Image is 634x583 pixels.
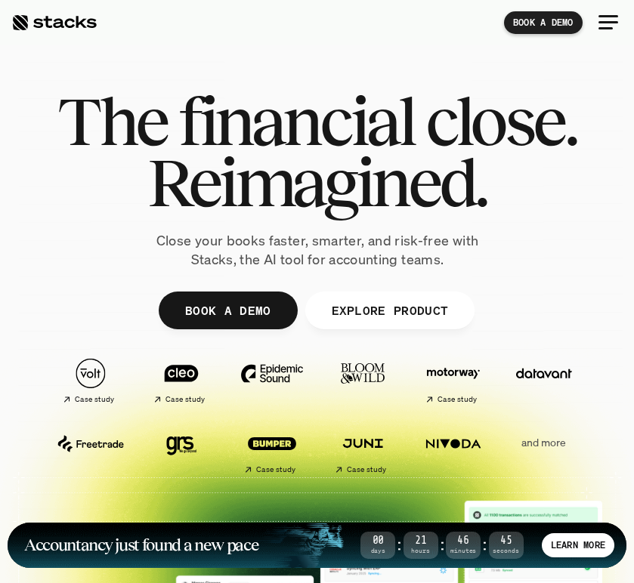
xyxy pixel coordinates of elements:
[395,536,403,554] strong: :
[185,300,271,322] p: BOOK A DEMO
[159,291,298,329] a: BOOK A DEMO
[503,436,586,449] p: and more
[24,538,258,553] h1: Accountancy just found a new pace
[136,231,499,269] p: Close your books faster, smarter, and risk-free with Stacks, the AI tool for accounting teams.
[513,17,574,28] p: BOOK A DEMO
[8,523,626,568] a: Accountancy just found a new pace00Days:21Hours:46Minutes:45SecondsLEARN MORE
[360,537,395,545] span: 00
[438,395,478,404] h2: Case study
[360,548,395,554] span: Days
[165,395,206,404] h2: Case study
[147,152,487,213] span: Reimagined.
[332,300,449,322] p: EXPLORE PRODUCT
[489,548,524,554] span: Seconds
[49,352,132,410] a: Case study
[551,540,605,551] p: LEARN MORE
[230,422,314,480] a: Case study
[446,548,481,554] span: Minutes
[321,422,404,480] a: Case study
[446,537,481,545] span: 46
[133,368,199,378] a: Privacy Policy
[140,352,223,410] a: Case study
[305,291,475,329] a: EXPLORE PRODUCT
[404,537,438,545] span: 21
[347,465,387,474] h2: Case study
[404,548,438,554] span: Hours
[178,91,413,152] span: financial
[481,536,488,554] strong: :
[438,536,446,554] strong: :
[75,395,115,404] h2: Case study
[489,537,524,545] span: 45
[425,91,577,152] span: close.
[504,11,583,34] a: BOOK A DEMO
[57,91,167,152] span: The
[412,352,495,410] a: Case study
[256,465,296,474] h2: Case study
